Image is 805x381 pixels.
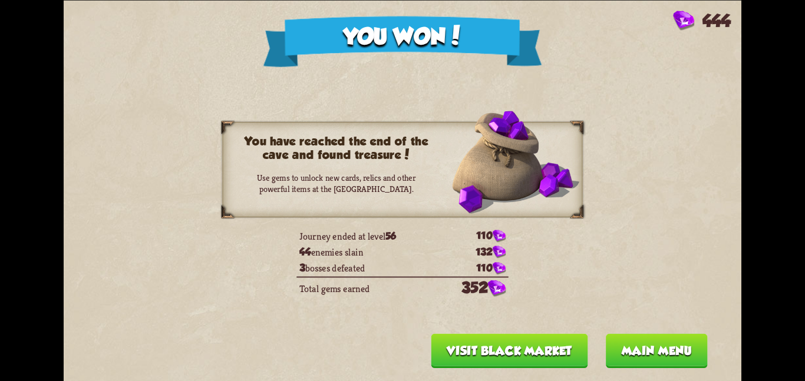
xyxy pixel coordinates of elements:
td: enemies slain [296,244,439,260]
td: Total gems earned [296,276,439,299]
img: Gem.png [492,246,506,259]
img: Sack_of_Gems.png [452,111,579,214]
p: Use gems to unlock new cards, relics and other powerful items at the [GEOGRAPHIC_DATA]. [244,172,428,194]
span: 56 [385,230,396,241]
td: 132 [439,244,509,260]
h3: You have reached the end of the cave and found treasure! [244,134,428,161]
div: Gems [673,11,731,31]
td: 110 [439,260,509,276]
img: Gem.png [673,11,694,31]
div: You won! [263,16,542,67]
td: 110 [439,227,509,243]
span: 44 [299,246,311,257]
img: Gem.png [488,280,506,297]
button: Visit Black Market [431,333,588,367]
button: Main menu [606,333,708,367]
img: Gem.png [492,230,506,243]
td: 352 [439,276,509,299]
td: bosses defeated [296,260,439,276]
td: Journey ended at level [296,227,439,243]
img: Gem.png [492,261,506,274]
span: 3 [299,262,305,274]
